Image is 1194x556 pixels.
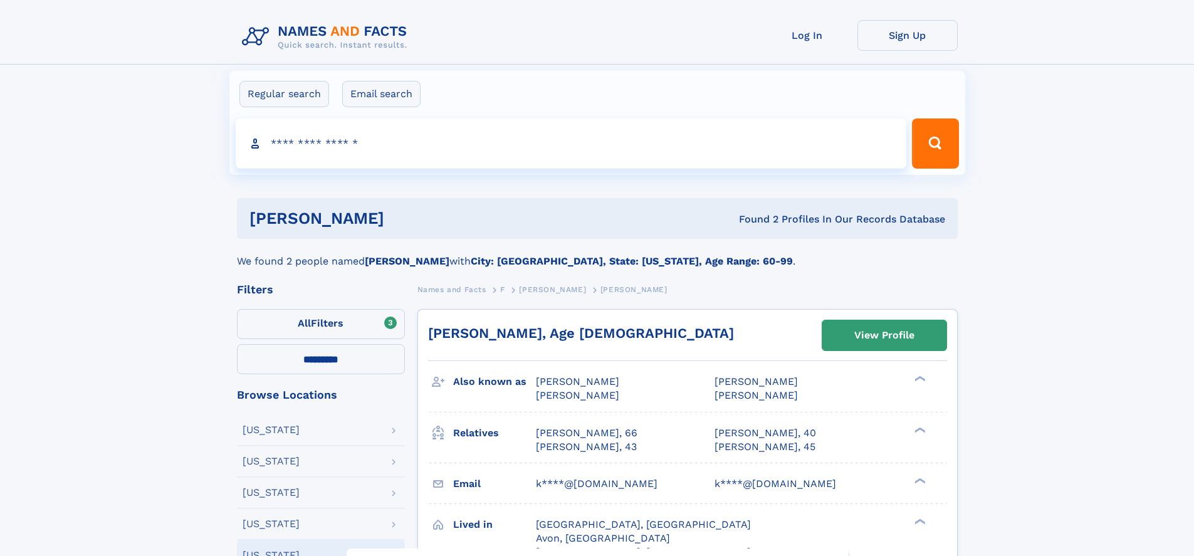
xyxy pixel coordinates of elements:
[239,81,329,107] label: Regular search
[854,321,914,350] div: View Profile
[243,456,300,466] div: [US_STATE]
[249,211,562,226] h1: [PERSON_NAME]
[500,285,505,294] span: F
[536,518,751,530] span: [GEOGRAPHIC_DATA], [GEOGRAPHIC_DATA]
[453,371,536,392] h3: Also known as
[243,519,300,529] div: [US_STATE]
[453,514,536,535] h3: Lived in
[822,320,946,350] a: View Profile
[342,81,421,107] label: Email search
[536,389,619,401] span: [PERSON_NAME]
[243,425,300,435] div: [US_STATE]
[715,426,816,440] a: [PERSON_NAME], 40
[857,20,958,51] a: Sign Up
[428,325,734,341] a: [PERSON_NAME], Age [DEMOGRAPHIC_DATA]
[911,426,926,434] div: ❯
[237,239,958,269] div: We found 2 people named with .
[243,488,300,498] div: [US_STATE]
[911,517,926,525] div: ❯
[536,532,670,544] span: Avon, [GEOGRAPHIC_DATA]
[536,375,619,387] span: [PERSON_NAME]
[536,440,637,454] a: [PERSON_NAME], 43
[298,317,311,329] span: All
[237,20,417,54] img: Logo Names and Facts
[911,375,926,383] div: ❯
[237,284,405,295] div: Filters
[237,389,405,401] div: Browse Locations
[365,255,449,267] b: [PERSON_NAME]
[236,118,907,169] input: search input
[471,255,793,267] b: City: [GEOGRAPHIC_DATA], State: [US_STATE], Age Range: 60-99
[715,440,815,454] a: [PERSON_NAME], 45
[417,281,486,297] a: Names and Facts
[757,20,857,51] a: Log In
[715,375,798,387] span: [PERSON_NAME]
[715,389,798,401] span: [PERSON_NAME]
[912,118,958,169] button: Search Button
[500,281,505,297] a: F
[453,473,536,495] h3: Email
[536,426,637,440] a: [PERSON_NAME], 66
[453,422,536,444] h3: Relatives
[600,285,668,294] span: [PERSON_NAME]
[562,212,945,226] div: Found 2 Profiles In Our Records Database
[911,476,926,485] div: ❯
[237,309,405,339] label: Filters
[519,281,586,297] a: [PERSON_NAME]
[519,285,586,294] span: [PERSON_NAME]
